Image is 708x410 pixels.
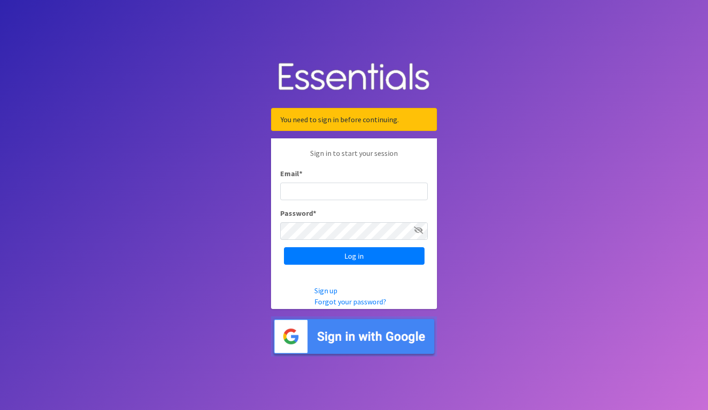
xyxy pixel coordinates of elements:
[271,316,437,357] img: Sign in with Google
[313,208,316,218] abbr: required
[271,108,437,131] div: You need to sign in before continuing.
[280,148,428,168] p: Sign in to start your session
[314,297,386,306] a: Forgot your password?
[280,208,316,219] label: Password
[314,286,337,295] a: Sign up
[280,168,302,179] label: Email
[271,53,437,101] img: Human Essentials
[299,169,302,178] abbr: required
[284,247,425,265] input: Log in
